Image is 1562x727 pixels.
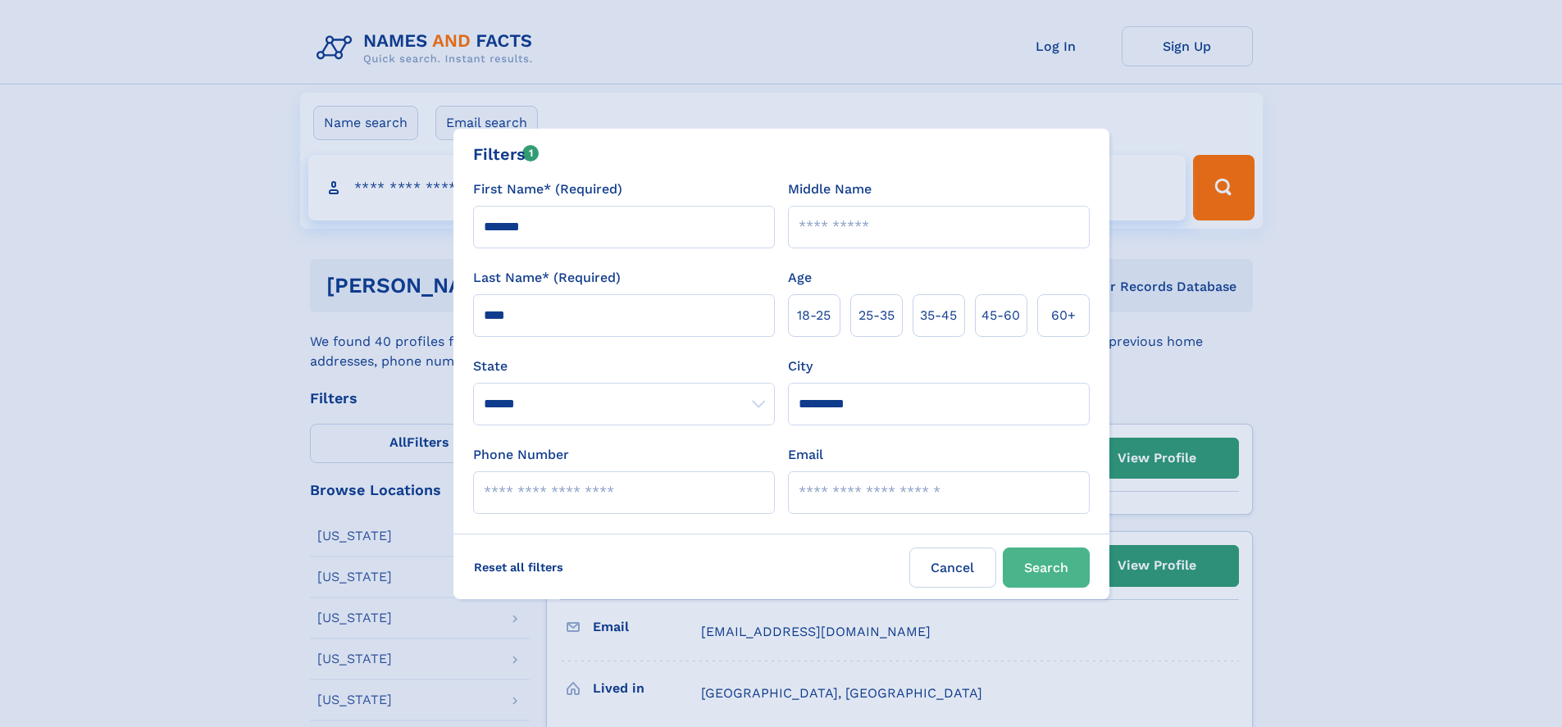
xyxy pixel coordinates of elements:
[463,548,574,587] label: Reset all filters
[788,268,812,288] label: Age
[788,445,823,465] label: Email
[473,357,775,376] label: State
[981,306,1020,325] span: 45‑60
[788,357,813,376] label: City
[788,179,872,199] label: Middle Name
[797,306,831,325] span: 18‑25
[473,179,622,199] label: First Name* (Required)
[473,268,621,288] label: Last Name* (Required)
[909,548,996,588] label: Cancel
[473,142,540,166] div: Filters
[473,445,569,465] label: Phone Number
[858,306,895,325] span: 25‑35
[920,306,957,325] span: 35‑45
[1051,306,1076,325] span: 60+
[1003,548,1090,588] button: Search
